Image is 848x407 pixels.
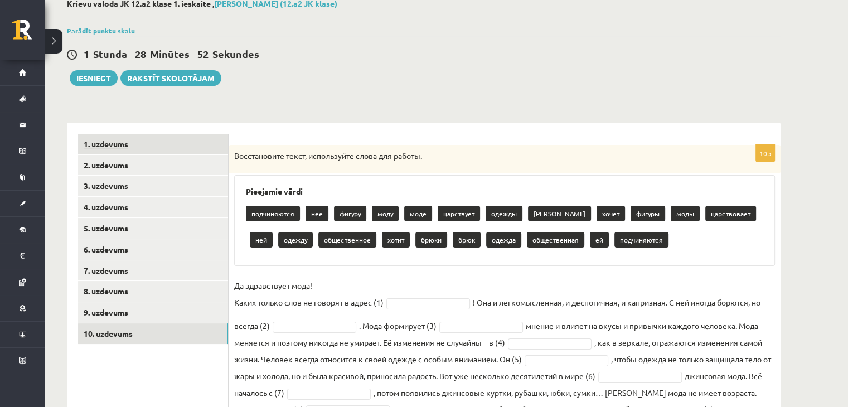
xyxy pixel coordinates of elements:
[334,206,366,221] p: фигуру
[438,206,480,221] p: царствует
[590,232,609,248] p: ей
[78,281,228,302] a: 8. uzdevums
[234,277,384,311] p: Да здравствует мода! Каких только слов не говорят в адрес (1)
[306,206,328,221] p: неё
[453,232,481,248] p: брюк
[135,47,146,60] span: 28
[212,47,259,60] span: Sekundes
[631,206,665,221] p: фигуры
[382,232,410,248] p: хотит
[705,206,756,221] p: царствовает
[78,239,228,260] a: 6. uzdevums
[250,232,273,248] p: ней
[78,323,228,344] a: 10. uzdevums
[486,232,521,248] p: одежда
[415,232,447,248] p: брюки
[78,134,228,154] a: 1. uzdevums
[12,20,45,47] a: Rīgas 1. Tālmācības vidusskola
[246,187,763,196] h3: Pieejamie vārdi
[755,144,775,162] p: 10p
[372,206,399,221] p: моду
[614,232,668,248] p: подчиняются
[197,47,209,60] span: 52
[486,206,522,221] p: одежды
[671,206,700,221] p: моды
[78,302,228,323] a: 9. uzdevums
[528,206,591,221] p: [PERSON_NAME]
[84,47,89,60] span: 1
[78,155,228,176] a: 2. uzdevums
[67,26,135,35] a: Parādīt punktu skalu
[78,197,228,217] a: 4. uzdevums
[78,218,228,239] a: 5. uzdevums
[246,206,300,221] p: подчиняются
[78,176,228,196] a: 3. uzdevums
[278,232,313,248] p: одежду
[150,47,190,60] span: Minūtes
[120,70,221,86] a: Rakstīt skolotājam
[597,206,625,221] p: хочет
[404,206,432,221] p: моде
[527,232,584,248] p: общественная
[93,47,127,60] span: Stunda
[78,260,228,281] a: 7. uzdevums
[70,70,118,86] button: Iesniegt
[234,151,719,162] p: Восстановите текст, используйте слова для работы.
[318,232,376,248] p: общественное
